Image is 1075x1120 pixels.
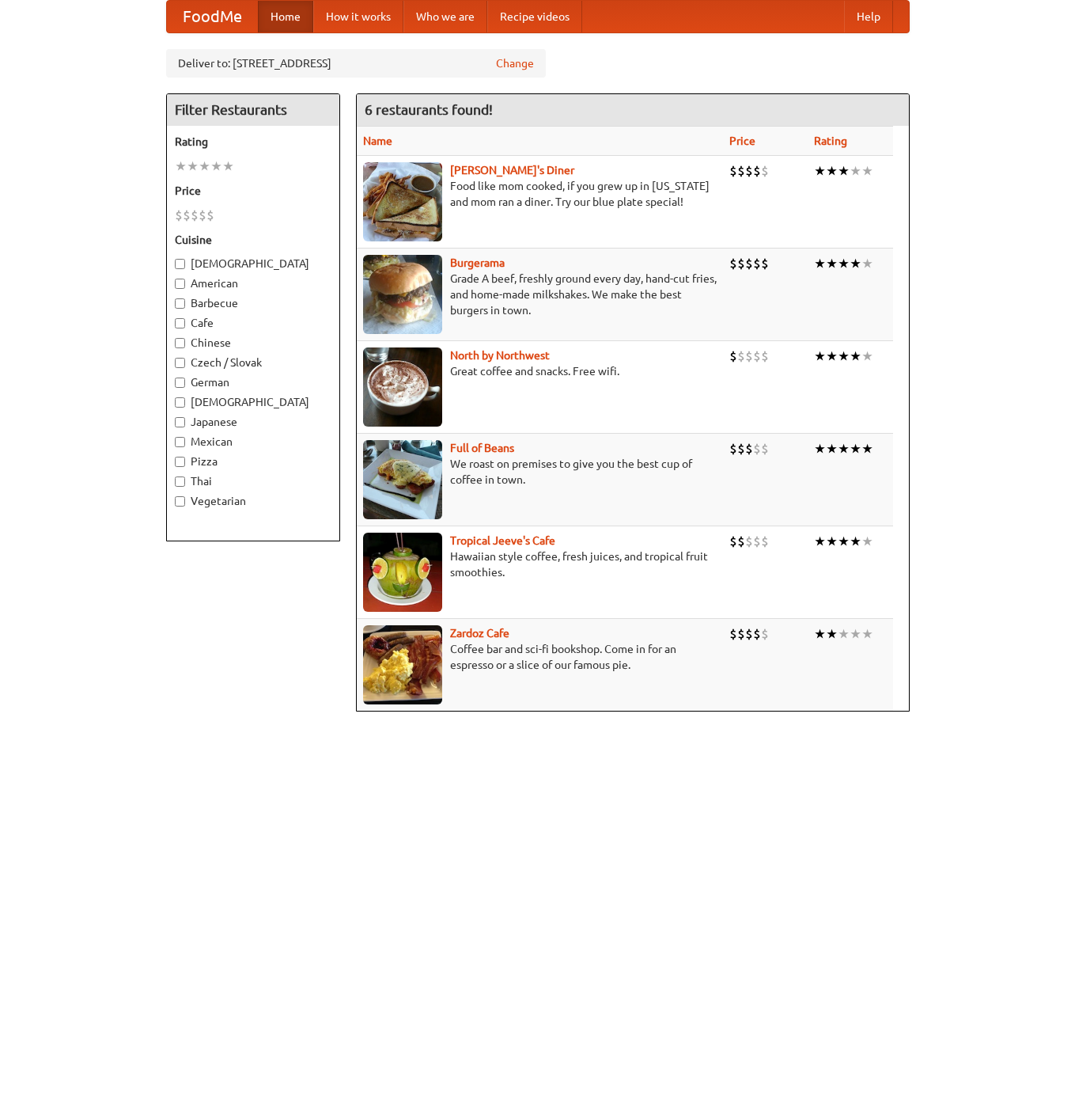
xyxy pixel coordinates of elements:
[745,347,753,365] li: $
[175,275,331,291] label: American
[450,256,505,269] a: Burgerama
[175,298,185,309] input: Barbecue
[175,338,185,348] input: Chinese
[761,533,769,550] li: $
[729,255,737,272] li: $
[753,162,761,180] li: $
[737,625,745,643] li: $
[814,440,826,457] li: ★
[745,440,753,457] li: $
[175,437,185,447] input: Mexican
[175,414,331,430] label: Japanese
[861,162,873,180] li: ★
[363,271,717,318] p: Grade A beef, freshly ground every day, hand-cut fries, and home-made milkshakes. We make the bes...
[761,625,769,643] li: $
[761,440,769,457] li: $
[175,134,331,150] h5: Rating
[487,1,582,32] a: Recipe videos
[175,232,331,248] h5: Cuisine
[363,456,717,488] p: We roast on premises to give you the best cup of coffee in town.
[496,55,534,71] a: Change
[365,102,493,117] ng-pluralize: 6 restaurants found!
[450,349,550,362] a: North by Northwest
[850,625,861,643] li: ★
[175,295,331,311] label: Barbecue
[838,347,850,365] li: ★
[838,440,850,457] li: ★
[745,255,753,272] li: $
[175,318,185,328] input: Cafe
[175,457,185,467] input: Pizza
[403,1,487,32] a: Who we are
[450,164,574,177] a: [PERSON_NAME]'s Diner
[850,440,861,457] li: ★
[450,627,509,640] a: Zardoz Cafe
[175,378,185,388] input: German
[826,440,838,457] li: ★
[175,493,331,509] label: Vegetarian
[175,183,331,199] h5: Price
[363,347,442,427] img: north.jpg
[861,440,873,457] li: ★
[844,1,893,32] a: Help
[737,255,745,272] li: $
[861,625,873,643] li: ★
[753,440,761,457] li: $
[761,255,769,272] li: $
[737,347,745,365] li: $
[363,549,717,580] p: Hawaiian style coffee, fresh juices, and tropical fruit smoothies.
[814,135,847,147] a: Rating
[175,417,185,427] input: Japanese
[175,473,331,489] label: Thai
[450,442,514,454] b: Full of Beans
[222,158,234,175] li: ★
[861,533,873,550] li: ★
[363,135,392,147] a: Name
[175,358,185,368] input: Czech / Slovak
[175,394,331,410] label: [DEMOGRAPHIC_DATA]
[850,533,861,550] li: ★
[814,255,826,272] li: ★
[175,496,185,507] input: Vegetarian
[175,397,185,408] input: [DEMOGRAPHIC_DATA]
[363,178,717,210] p: Food like mom cooked, if you grew up in [US_STATE] and mom ran a diner. Try our blue plate special!
[729,533,737,550] li: $
[363,625,442,704] img: zardoz.jpg
[838,255,850,272] li: ★
[838,625,850,643] li: ★
[175,355,331,370] label: Czech / Slovak
[175,256,331,271] label: [DEMOGRAPHIC_DATA]
[729,440,737,457] li: $
[814,533,826,550] li: ★
[363,641,717,673] p: Coffee bar and sci-fi bookshop. Come in for an espresso or a slice of our famous pie.
[363,440,442,519] img: beans.jpg
[175,434,331,450] label: Mexican
[206,207,214,224] li: $
[175,454,331,469] label: Pizza
[737,162,745,180] li: $
[167,1,258,32] a: FoodMe
[861,255,873,272] li: ★
[737,533,745,550] li: $
[838,162,850,180] li: ★
[313,1,403,32] a: How it works
[814,162,826,180] li: ★
[761,162,769,180] li: $
[363,533,442,612] img: jeeves.jpg
[850,255,861,272] li: ★
[814,347,826,365] li: ★
[166,49,546,78] div: Deliver to: [STREET_ADDRESS]
[175,335,331,351] label: Chinese
[814,625,826,643] li: ★
[850,347,861,365] li: ★
[861,347,873,365] li: ★
[745,625,753,643] li: $
[838,533,850,550] li: ★
[745,533,753,550] li: $
[753,347,761,365] li: $
[450,534,555,547] a: Tropical Jeeve's Cafe
[753,533,761,550] li: $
